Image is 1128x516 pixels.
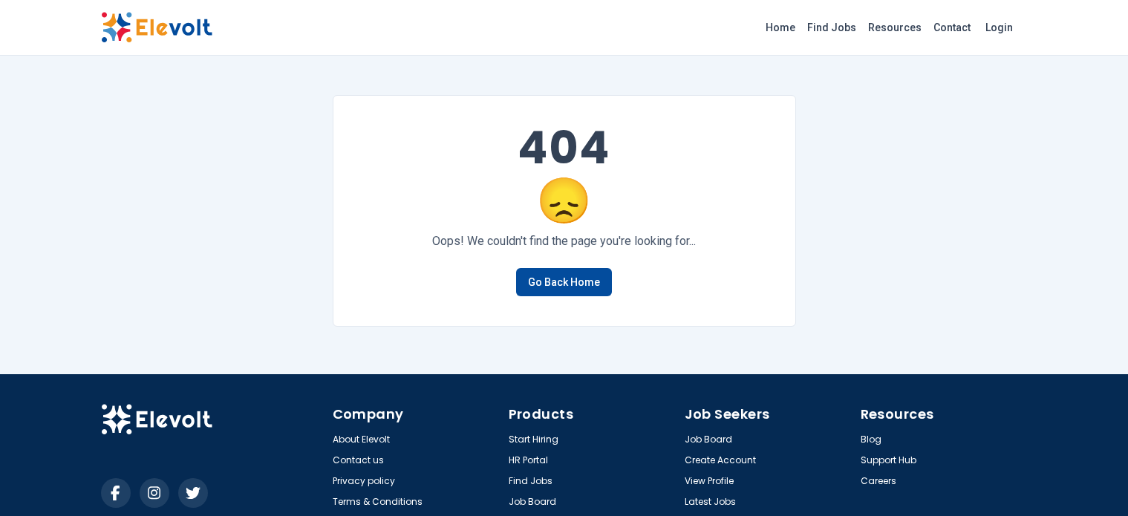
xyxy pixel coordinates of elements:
a: Home [760,16,801,39]
a: Careers [861,475,896,487]
p: 😞 [363,179,766,223]
a: Contact [927,16,977,39]
a: Login [977,13,1022,42]
a: Blog [861,434,881,445]
a: Contact us [333,454,384,466]
a: About Elevolt [333,434,390,445]
h4: Resources [861,404,1028,425]
a: Privacy policy [333,475,395,487]
a: Terms & Conditions [333,496,423,508]
a: Resources [862,16,927,39]
h4: Job Seekers [685,404,852,425]
a: Create Account [685,454,756,466]
a: Job Board [685,434,732,445]
a: View Profile [685,475,734,487]
a: Latest Jobs [685,496,736,508]
a: Find Jobs [801,16,862,39]
a: Go Back Home [516,268,612,296]
h4: Company [333,404,500,425]
img: Elevolt [101,12,212,43]
img: Elevolt [101,404,212,435]
h4: Products [509,404,676,425]
a: Support Hub [861,454,916,466]
h1: 404 [363,125,766,170]
p: Oops! We couldn't find the page you're looking for... [363,232,766,250]
a: Find Jobs [509,475,552,487]
a: Job Board [509,496,556,508]
a: HR Portal [509,454,548,466]
a: Start Hiring [509,434,558,445]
